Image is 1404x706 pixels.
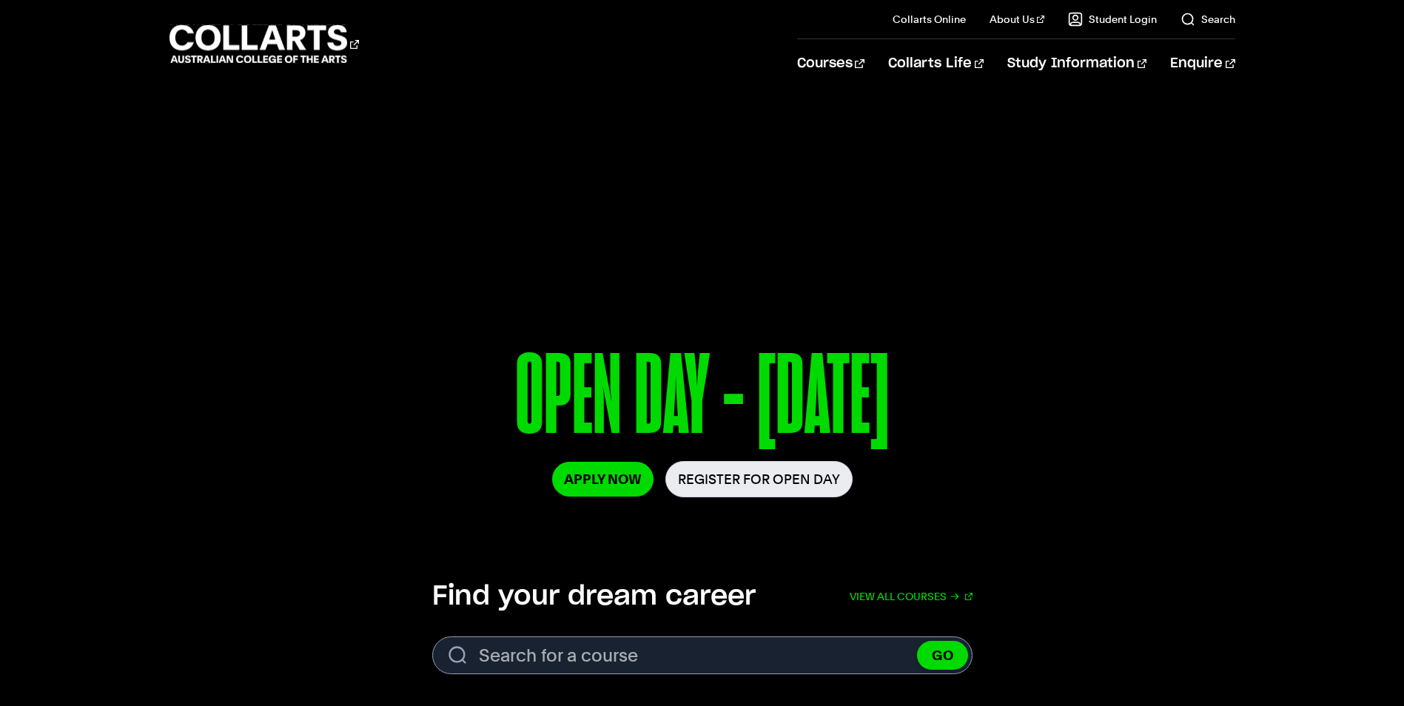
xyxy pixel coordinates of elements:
p: OPEN DAY - [DATE] [289,339,1116,461]
a: Search [1180,12,1235,27]
a: Student Login [1068,12,1157,27]
a: Collarts Life [888,39,984,88]
a: Enquire [1170,39,1235,88]
button: GO [917,641,968,670]
a: Register for Open Day [665,461,853,497]
input: Search for a course [432,636,973,674]
div: Go to homepage [169,23,359,65]
h2: Find your dream career [432,580,756,613]
form: Search [432,636,973,674]
a: Apply Now [552,462,654,497]
a: Collarts Online [893,12,966,27]
a: Courses [797,39,864,88]
a: Study Information [1007,39,1146,88]
a: View all courses [850,580,973,613]
a: About Us [990,12,1044,27]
